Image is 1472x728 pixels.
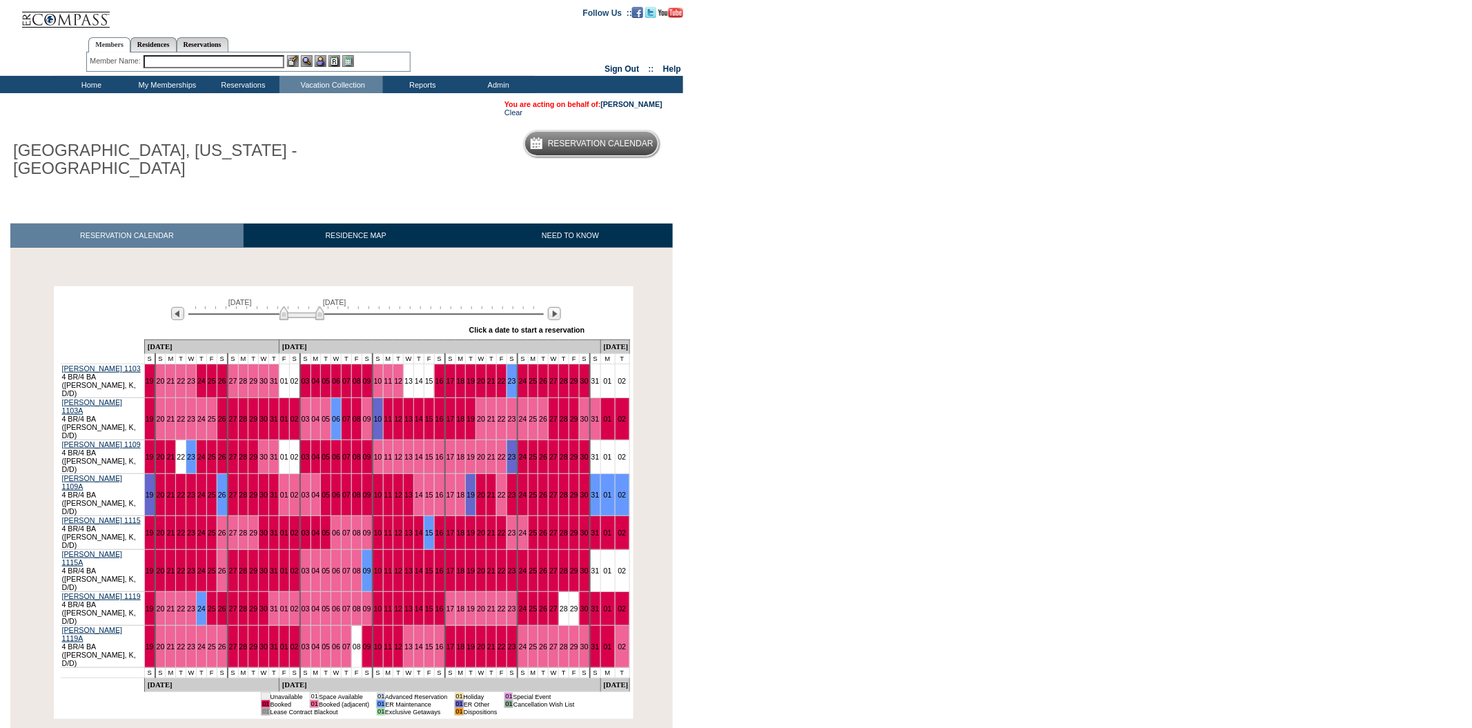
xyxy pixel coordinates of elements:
[62,474,123,491] a: [PERSON_NAME] 1109A
[146,377,154,385] a: 19
[457,377,465,385] a: 18
[52,76,128,93] td: Home
[302,567,310,575] a: 03
[353,453,361,461] a: 08
[342,491,351,499] a: 07
[446,491,455,499] a: 17
[259,529,268,537] a: 30
[549,567,558,575] a: 27
[353,415,361,423] a: 08
[519,377,527,385] a: 24
[312,491,320,499] a: 04
[549,529,558,537] a: 27
[539,567,547,575] a: 26
[374,567,382,575] a: 10
[312,415,320,423] a: 04
[394,491,402,499] a: 12
[166,415,175,423] a: 21
[457,453,465,461] a: 18
[394,415,402,423] a: 12
[384,377,393,385] a: 11
[570,529,578,537] a: 29
[259,491,268,499] a: 30
[477,529,485,537] a: 20
[353,491,361,499] a: 08
[404,415,413,423] a: 13
[425,415,433,423] a: 15
[171,307,184,320] img: Previous
[487,491,495,499] a: 21
[166,567,175,575] a: 21
[548,307,561,320] img: Next
[312,529,320,537] a: 04
[218,529,226,537] a: 26
[580,453,589,461] a: 30
[128,76,204,93] td: My Memberships
[604,415,612,423] a: 01
[632,7,643,18] img: Become our fan on Facebook
[177,37,228,52] a: Reservations
[658,8,683,18] img: Subscribe to our YouTube Channel
[477,415,485,423] a: 20
[467,529,475,537] a: 19
[332,529,340,537] a: 06
[157,604,165,613] a: 20
[498,529,506,537] a: 22
[425,453,433,461] a: 15
[322,453,330,461] a: 05
[446,453,455,461] a: 17
[601,100,663,108] a: [PERSON_NAME]
[435,529,444,537] a: 16
[570,491,578,499] a: 29
[332,567,340,575] a: 06
[270,567,278,575] a: 31
[302,377,310,385] a: 03
[645,7,656,18] img: Follow us on Twitter
[477,567,485,575] a: 20
[249,529,257,537] a: 29
[498,567,506,575] a: 22
[384,491,393,499] a: 11
[618,491,627,499] a: 02
[605,64,639,74] a: Sign Out
[315,55,326,67] img: Impersonate
[435,491,444,499] a: 16
[157,453,165,461] a: 20
[446,567,455,575] a: 17
[539,491,547,499] a: 26
[435,377,444,385] a: 16
[166,491,175,499] a: 21
[208,453,216,461] a: 25
[549,415,558,423] a: 27
[291,529,299,537] a: 02
[322,415,330,423] a: 05
[187,377,195,385] a: 23
[10,224,244,248] a: RESERVATION CALENDAR
[229,567,237,575] a: 27
[632,8,643,16] a: Become our fan on Facebook
[539,377,547,385] a: 26
[468,224,673,248] a: NEED TO KNOW
[197,567,206,575] a: 24
[259,567,268,575] a: 30
[415,415,423,423] a: 14
[229,415,237,423] a: 27
[239,529,248,537] a: 28
[570,377,578,385] a: 29
[487,377,495,385] a: 21
[249,491,257,499] a: 29
[208,491,216,499] a: 25
[435,567,444,575] a: 16
[218,567,226,575] a: 26
[549,491,558,499] a: 27
[374,529,382,537] a: 10
[539,453,547,461] a: 26
[88,37,130,52] a: Members
[229,377,237,385] a: 27
[322,491,330,499] a: 05
[157,377,165,385] a: 20
[467,491,475,499] a: 19
[415,529,423,537] a: 14
[394,567,402,575] a: 12
[166,377,175,385] a: 21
